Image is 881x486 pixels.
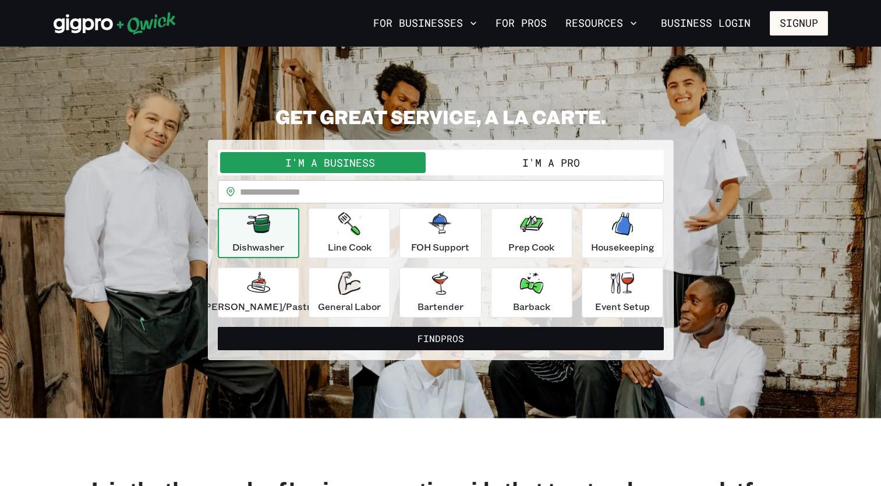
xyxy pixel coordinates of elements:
p: [PERSON_NAME]/Pastry [201,300,316,314]
button: I'm a Business [220,152,441,173]
p: General Labor [318,300,381,314]
button: Resources [561,13,642,33]
p: Barback [513,300,550,314]
button: Dishwasher [218,208,299,258]
a: Business Login [651,11,760,36]
button: Housekeeping [582,208,663,258]
p: FOH Support [411,240,469,254]
p: Dishwasher [232,240,284,254]
a: For Pros [491,13,551,33]
p: Bartender [417,300,464,314]
button: Prep Cook [491,208,572,258]
button: Event Setup [582,267,663,318]
p: Housekeeping [591,240,654,254]
button: FindPros [218,327,664,350]
button: Barback [491,267,572,318]
button: FOH Support [399,208,481,258]
p: Prep Cook [508,240,554,254]
p: Line Cook [328,240,371,254]
button: Signup [770,11,828,36]
p: Event Setup [595,300,650,314]
button: Bartender [399,267,481,318]
button: For Businesses [369,13,482,33]
button: Line Cook [309,208,390,258]
button: General Labor [309,267,390,318]
button: [PERSON_NAME]/Pastry [218,267,299,318]
h2: GET GREAT SERVICE, A LA CARTE. [208,105,674,128]
button: I'm a Pro [441,152,661,173]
